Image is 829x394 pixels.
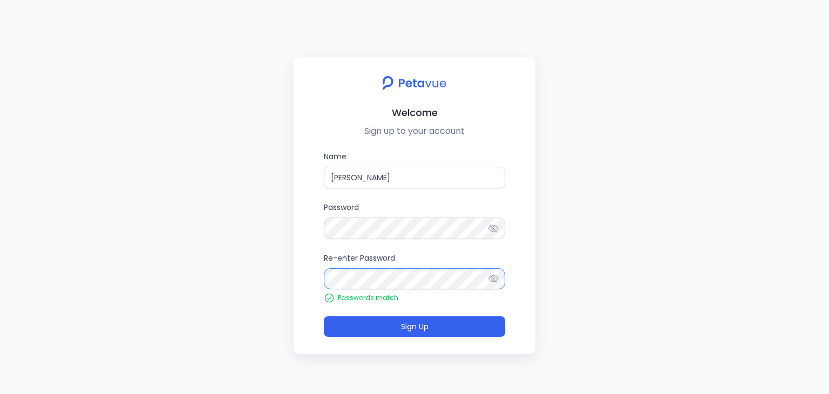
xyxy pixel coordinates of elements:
[324,167,505,188] input: Name
[324,316,505,337] button: Sign Up
[302,125,527,138] p: Sign up to your account
[375,70,453,96] img: petavue logo
[324,252,505,290] label: Re-enter Password
[324,201,505,239] label: Password
[401,321,429,332] span: Sign Up
[324,268,505,290] input: Re-enter Password
[338,294,398,302] span: Passwords match
[324,218,505,239] input: Password
[324,151,505,188] label: Name
[302,105,527,120] h2: Welcome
